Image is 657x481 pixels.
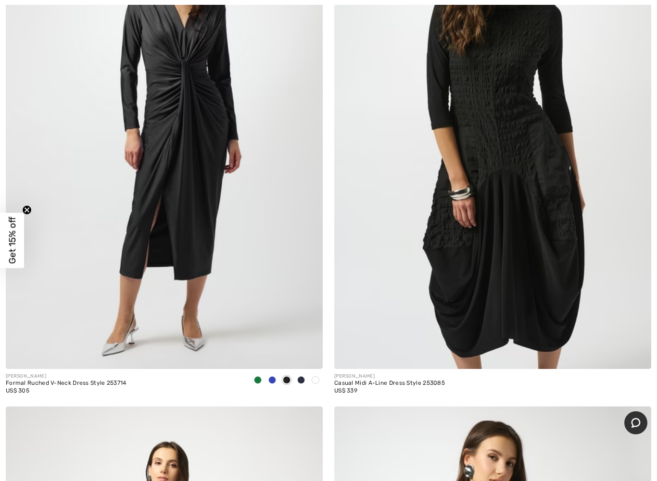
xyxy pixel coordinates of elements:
[7,217,18,264] span: Get 15% off
[334,387,357,394] span: US$ 339
[6,387,29,394] span: US$ 305
[624,411,647,435] iframe: Opens a widget where you can chat to one of our agents
[22,205,32,215] button: Close teaser
[308,373,323,389] div: Merlot
[279,373,294,389] div: Black
[334,380,445,387] div: Casual Midi A-Line Dress Style 253085
[6,380,126,387] div: Formal Ruched V-Neck Dress Style 253714
[334,373,445,380] div: [PERSON_NAME]
[294,373,308,389] div: Midnight Blue
[265,373,279,389] div: Royal Sapphire 163
[6,373,126,380] div: [PERSON_NAME]
[251,373,265,389] div: Fern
